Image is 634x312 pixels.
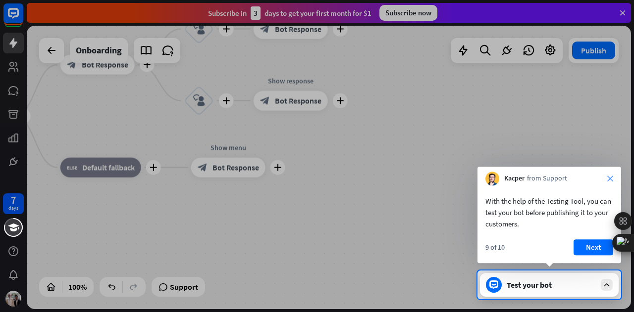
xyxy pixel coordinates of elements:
i: close [607,176,613,181]
div: Test your bot [507,280,596,290]
span: from Support [527,174,567,184]
span: Kacper [504,174,525,184]
div: 9 of 10 [485,243,505,252]
button: Open LiveChat chat widget [8,4,38,34]
div: With the help of the Testing Tool, you can test your bot before publishing it to your customers. [485,195,613,229]
button: Next [574,239,613,255]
